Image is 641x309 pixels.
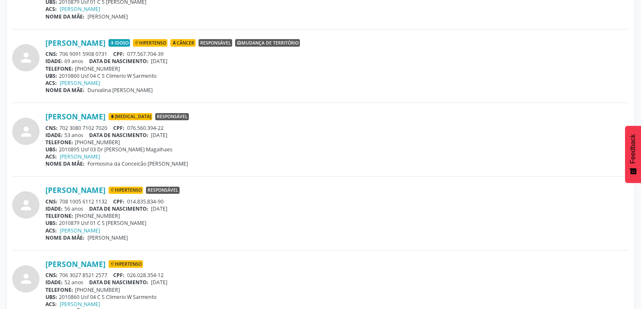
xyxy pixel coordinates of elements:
[45,38,106,48] a: [PERSON_NAME]
[45,212,73,219] span: TELEFONE:
[45,153,57,160] span: ACS:
[45,50,58,58] span: CNS:
[127,50,164,58] span: 077.567.704-39
[45,65,73,72] span: TELEFONE:
[45,132,629,139] div: 53 anos
[127,124,164,132] span: 076.560.394-22
[60,153,100,160] a: [PERSON_NAME]
[45,58,63,65] span: IDADE:
[45,58,629,65] div: 69 anos
[87,87,153,94] span: Durvalina [PERSON_NAME]
[45,286,73,293] span: TELEFONE:
[60,227,100,234] a: [PERSON_NAME]
[45,205,629,212] div: 56 anos
[45,50,629,58] div: 706 9091 5908 0731
[60,301,100,308] a: [PERSON_NAME]
[45,301,57,308] span: ACS:
[89,205,148,212] span: DATA DE NASCIMENTO:
[146,187,180,194] span: Responsável
[45,219,57,227] span: UBS:
[109,39,130,47] span: Idoso
[113,198,124,205] span: CPF:
[45,13,85,20] span: NOME DA MÃE:
[151,58,167,65] span: [DATE]
[89,58,148,65] span: DATA DE NASCIMENTO:
[45,272,629,279] div: 706 3027 8521 2577
[45,72,57,79] span: UBS:
[45,227,57,234] span: ACS:
[45,234,85,241] span: NOME DA MÃE:
[151,205,167,212] span: [DATE]
[45,293,57,301] span: UBS:
[45,79,57,87] span: ACS:
[45,87,85,94] span: NOME DA MÃE:
[45,160,85,167] span: NOME DA MÃE:
[109,260,143,268] span: Hipertenso
[45,286,629,293] div: [PHONE_NUMBER]
[151,132,167,139] span: [DATE]
[133,39,167,47] span: Hipertenso
[45,72,629,79] div: 2010860 Usf 04 C S Climerio W Sarmento
[235,39,300,47] span: Mudança de território
[113,50,124,58] span: CPF:
[60,5,100,13] a: [PERSON_NAME]
[127,272,164,279] span: 026.028.354-12
[19,124,34,139] i: person
[109,187,143,194] span: Hipertenso
[45,139,629,146] div: [PHONE_NUMBER]
[113,124,124,132] span: CPF:
[89,279,148,286] span: DATA DE NASCIMENTO:
[89,132,148,139] span: DATA DE NASCIMENTO:
[45,5,57,13] span: ACS:
[45,124,629,132] div: 702 3080 7102 7020
[170,39,196,47] span: Câncer
[87,13,128,20] span: [PERSON_NAME]
[45,65,629,72] div: [PHONE_NUMBER]
[45,139,73,146] span: TELEFONE:
[45,185,106,195] a: [PERSON_NAME]
[45,272,58,279] span: CNS:
[45,219,629,227] div: 2010879 Usf 01 C S [PERSON_NAME]
[45,279,63,286] span: IDADE:
[87,160,188,167] span: Formosina da Conceicão [PERSON_NAME]
[629,134,637,164] span: Feedback
[113,272,124,279] span: CPF:
[155,113,189,121] span: Responsável
[45,259,106,269] a: [PERSON_NAME]
[45,124,58,132] span: CNS:
[45,146,57,153] span: UBS:
[45,198,58,205] span: CNS:
[45,198,629,205] div: 708 1005 6112 1132
[45,205,63,212] span: IDADE:
[45,112,106,121] a: [PERSON_NAME]
[19,198,34,213] i: person
[87,234,128,241] span: [PERSON_NAME]
[199,39,232,47] span: Responsável
[45,293,629,301] div: 2010860 Usf 04 C S Climerio W Sarmento
[19,50,34,65] i: person
[45,132,63,139] span: IDADE:
[45,279,629,286] div: 52 anos
[45,212,629,219] div: [PHONE_NUMBER]
[151,279,167,286] span: [DATE]
[60,79,100,87] a: [PERSON_NAME]
[45,146,629,153] div: 2010895 Usf 03 Dr [PERSON_NAME] Magalhaes
[625,126,641,183] button: Feedback - Mostrar pesquisa
[109,113,152,121] span: [MEDICAL_DATA]
[127,198,164,205] span: 014.835.834-90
